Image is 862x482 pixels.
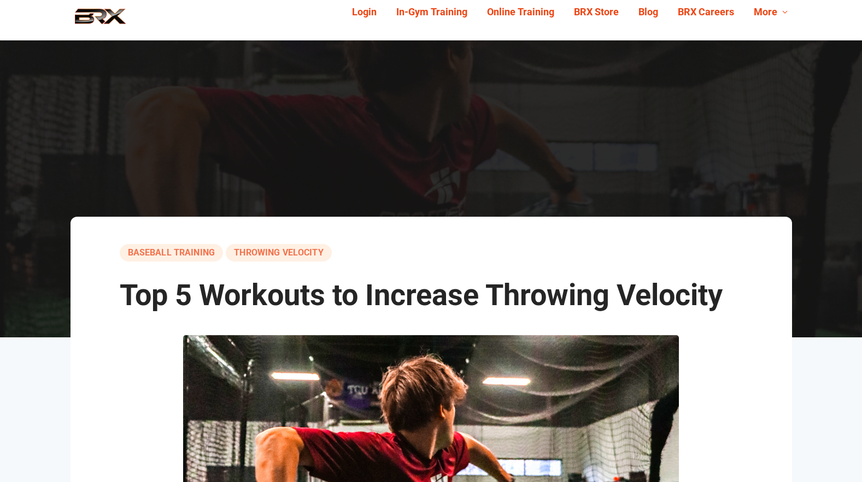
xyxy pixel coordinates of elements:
[564,4,629,21] a: BRX Store
[334,4,798,21] div: Navigation Menu
[64,8,136,32] img: BRX Performance
[629,4,668,21] a: Blog
[386,4,477,21] a: In-Gym Training
[342,4,386,21] a: Login
[226,244,332,261] a: Throwing Velocity
[668,4,744,21] a: BRX Careers
[120,244,224,261] a: baseball training
[120,278,723,312] span: Top 5 Workouts to Increase Throwing Velocity
[120,244,743,261] div: ,
[477,4,564,21] a: Online Training
[744,4,798,21] a: More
